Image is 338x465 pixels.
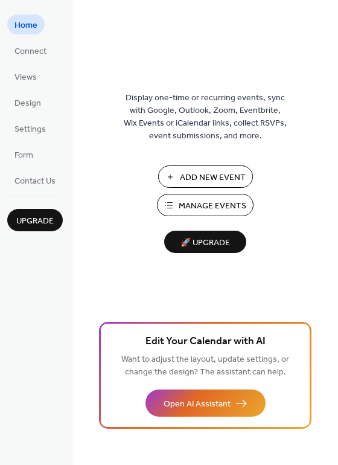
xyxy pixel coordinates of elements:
[179,200,246,213] span: Manage Events
[157,194,253,216] button: Manage Events
[14,45,46,58] span: Connect
[7,209,63,231] button: Upgrade
[14,97,41,110] span: Design
[7,144,40,164] a: Form
[7,92,48,112] a: Design
[164,231,246,253] button: 🚀 Upgrade
[14,71,37,84] span: Views
[164,398,231,411] span: Open AI Assistant
[180,172,246,184] span: Add New Event
[7,40,54,60] a: Connect
[14,19,37,32] span: Home
[14,123,46,136] span: Settings
[158,165,253,188] button: Add New Event
[145,333,266,350] span: Edit Your Calendar with AI
[121,351,289,380] span: Want to adjust the layout, update settings, or change the design? The assistant can help.
[145,390,266,417] button: Open AI Assistant
[14,149,33,162] span: Form
[7,118,53,138] a: Settings
[14,175,56,188] span: Contact Us
[124,92,287,143] span: Display one-time or recurring events, sync with Google, Outlook, Zoom, Eventbrite, Wix Events or ...
[171,235,239,251] span: 🚀 Upgrade
[16,215,54,228] span: Upgrade
[7,14,45,34] a: Home
[7,66,44,86] a: Views
[7,170,63,190] a: Contact Us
